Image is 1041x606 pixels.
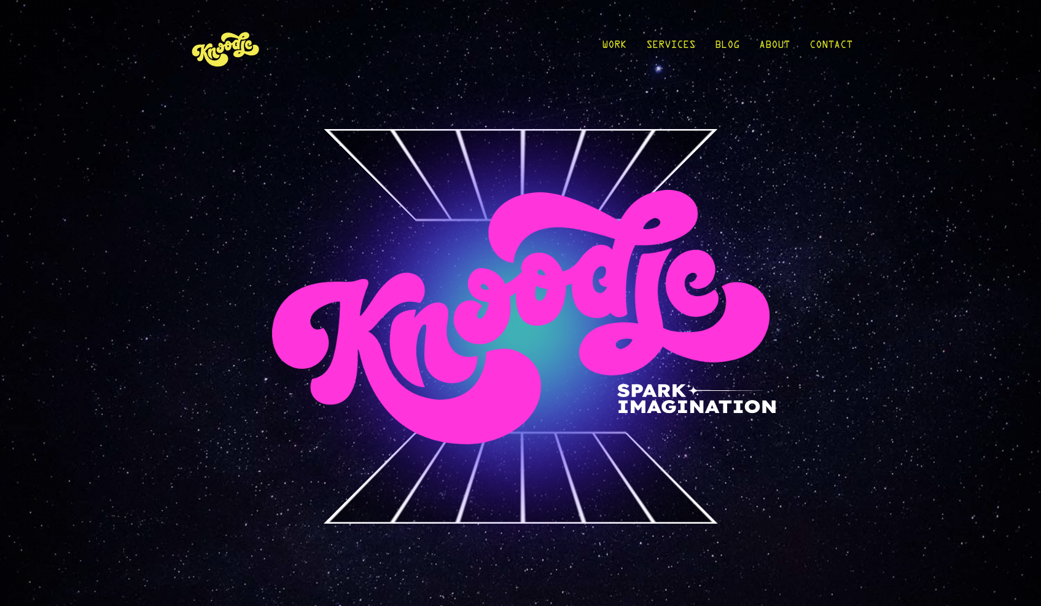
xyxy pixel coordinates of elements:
[715,20,739,77] a: Blog
[759,20,790,77] a: About
[646,20,695,77] a: Services
[602,20,626,77] a: Work
[809,20,852,77] a: Contact
[189,20,263,77] img: KnoLogo(yellow)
